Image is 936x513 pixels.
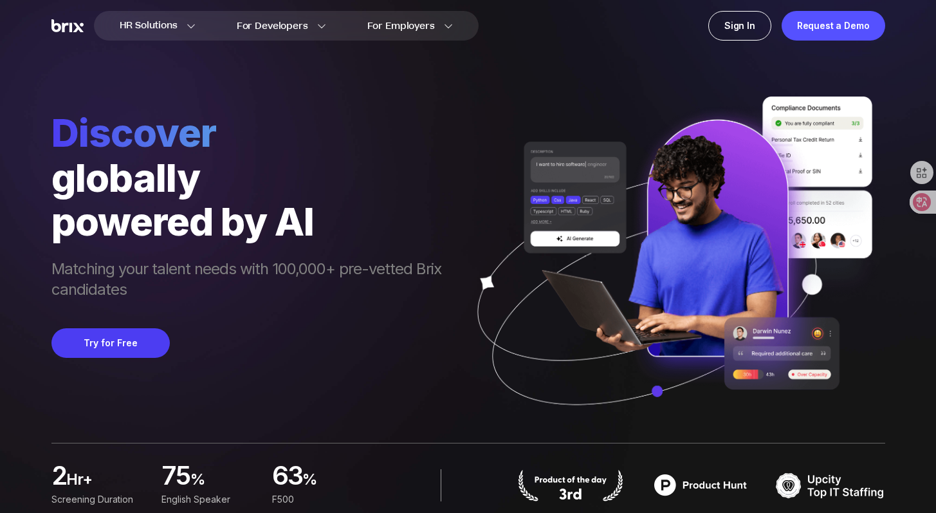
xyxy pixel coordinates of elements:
span: % [190,469,257,495]
span: 63 [271,464,302,490]
img: TOP IT STAFFING [776,469,885,501]
span: % [302,469,367,495]
img: ai generate [454,97,885,443]
span: 75 [161,464,190,490]
span: Matching your talent needs with 100,000+ pre-vetted Brix candidates [51,259,454,303]
span: hr+ [66,469,146,495]
span: For Employers [367,19,435,33]
div: powered by AI [51,200,454,243]
div: English Speaker [161,492,256,507]
span: For Developers [237,19,308,33]
span: HR Solutions [120,15,178,36]
a: Request a Demo [782,11,885,41]
img: Brix Logo [51,19,84,33]
div: globally [51,156,454,200]
a: Sign In [708,11,771,41]
img: product hunt badge [516,469,625,501]
div: Screening duration [51,492,146,507]
img: product hunt badge [646,469,755,501]
div: F500 [271,492,366,507]
span: 2 [51,464,66,490]
button: Try for Free [51,328,170,358]
span: Discover [51,109,454,156]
